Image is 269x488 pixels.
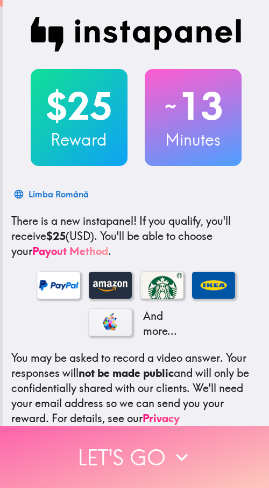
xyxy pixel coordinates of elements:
b: not be made public [79,366,174,380]
p: If you qualify, you'll receive (USD) . You'll be able to choose your . [11,214,260,259]
span: ~ [163,90,178,122]
h2: 13 [145,84,242,128]
b: $25 [46,229,66,243]
h2: $25 [31,84,128,128]
p: You may be asked to record a video answer. Your responses will and will only be confidentially sh... [11,350,260,441]
span: There is a new instapanel! [11,214,137,228]
h3: Reward [31,128,128,151]
img: Instapanel [31,17,242,52]
p: And more... [140,308,183,339]
h3: Minutes [145,128,242,151]
a: Payout Method [32,244,108,258]
button: Limba Română [11,183,93,205]
div: Limba Română [29,187,89,202]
